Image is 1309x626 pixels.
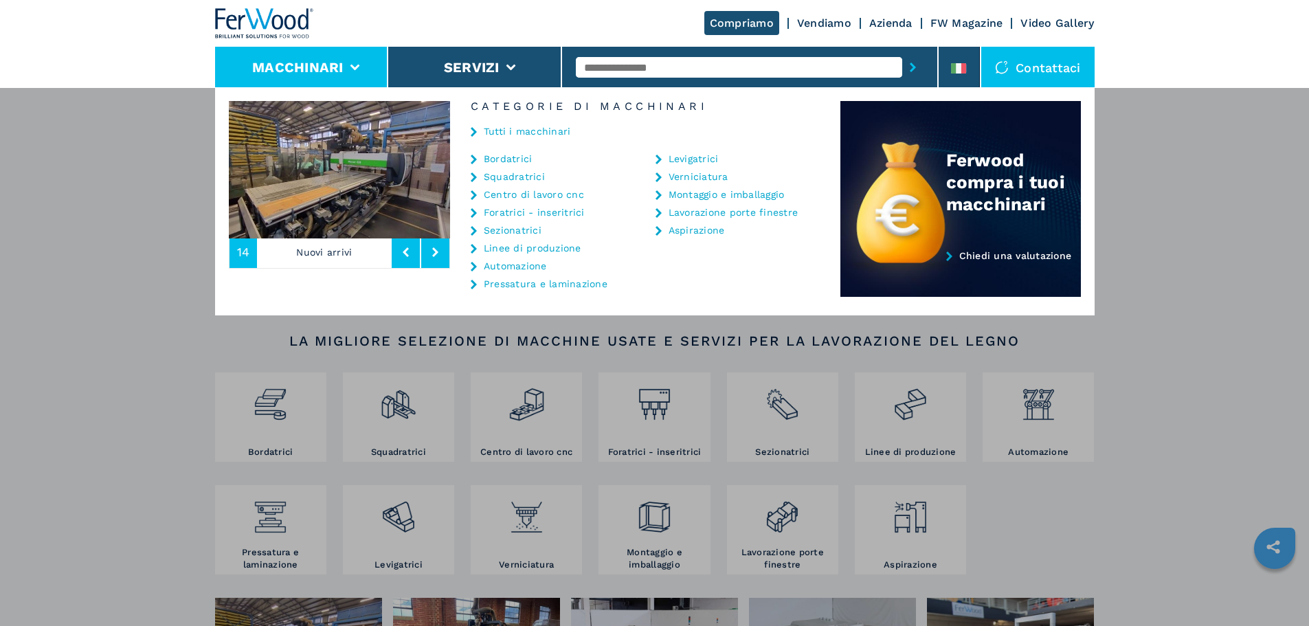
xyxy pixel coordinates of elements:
a: Pressatura e laminazione [484,279,607,289]
a: Foratrici - inseritrici [484,208,585,217]
a: Chiedi una valutazione [840,250,1081,298]
img: Contattaci [995,60,1009,74]
a: Bordatrici [484,154,533,164]
a: Montaggio e imballaggio [669,190,785,199]
a: Video Gallery [1020,16,1094,30]
a: Linee di produzione [484,243,581,253]
img: image [450,101,671,238]
span: 14 [237,246,250,258]
p: Nuovi arrivi [257,236,392,268]
h6: Categorie di Macchinari [450,101,840,112]
a: FW Magazine [930,16,1003,30]
button: Servizi [444,59,500,76]
a: Tutti i macchinari [484,126,571,136]
img: image [229,101,450,238]
a: Centro di lavoro cnc [484,190,584,199]
button: Macchinari [252,59,344,76]
img: Ferwood [215,8,314,38]
div: Ferwood compra i tuoi macchinari [946,149,1081,215]
a: Automazione [484,261,547,271]
a: Aspirazione [669,225,725,235]
div: Contattaci [981,47,1095,88]
a: Levigatrici [669,154,719,164]
a: Sezionatrici [484,225,541,235]
a: Vendiamo [797,16,851,30]
a: Lavorazione porte finestre [669,208,798,217]
a: Squadratrici [484,172,545,181]
a: Azienda [869,16,913,30]
button: submit-button [902,52,924,83]
a: Verniciatura [669,172,728,181]
a: Compriamo [704,11,779,35]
